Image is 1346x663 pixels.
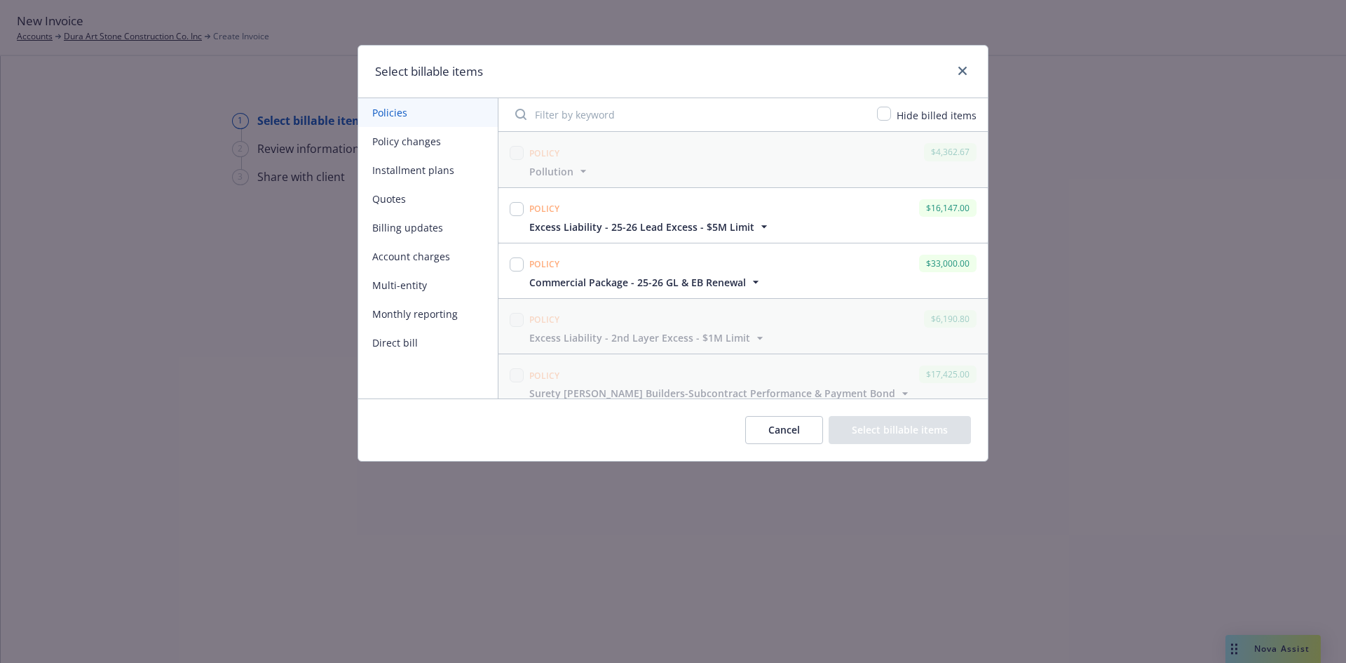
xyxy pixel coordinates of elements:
[529,330,767,345] button: Excess Liability - 2nd Layer Excess - $1M Limit
[529,220,754,234] span: Excess Liability - 25-26 Lead Excess - $5M Limit
[498,299,988,354] span: Policy$6,190.80Excess Liability - 2nd Layer Excess - $1M Limit
[529,275,746,290] span: Commercial Package - 25-26 GL & EB Renewal
[507,100,869,128] input: Filter by keyword
[529,386,895,401] span: Surety [PERSON_NAME] Builders-Subcontract Performance & Payment Bond
[529,203,560,215] span: Policy
[358,271,498,300] button: Multi-entity
[529,164,590,179] button: Pollution
[529,314,560,326] span: Policy
[498,354,988,409] span: Policy$17,425.00Surety [PERSON_NAME] Builders-Subcontract Performance & Payment Bond
[919,255,977,272] div: $33,000.00
[529,370,560,382] span: Policy
[358,98,498,127] button: Policies
[919,366,977,383] div: $17,425.00
[529,164,573,179] span: Pollution
[529,330,750,345] span: Excess Liability - 2nd Layer Excess - $1M Limit
[375,62,483,81] h1: Select billable items
[745,416,823,444] button: Cancel
[954,62,971,79] a: close
[529,147,560,159] span: Policy
[897,109,977,122] span: Hide billed items
[358,300,498,328] button: Monthly reporting
[358,156,498,185] button: Installment plans
[529,220,771,234] button: Excess Liability - 25-26 Lead Excess - $5M Limit
[358,242,498,271] button: Account charges
[529,275,763,290] button: Commercial Package - 25-26 GL & EB Renewal
[529,386,912,401] button: Surety [PERSON_NAME] Builders-Subcontract Performance & Payment Bond
[924,310,977,328] div: $6,190.80
[358,328,498,357] button: Direct bill
[529,258,560,270] span: Policy
[358,185,498,213] button: Quotes
[358,127,498,156] button: Policy changes
[919,199,977,217] div: $16,147.00
[358,213,498,242] button: Billing updates
[924,143,977,161] div: $4,362.67
[498,132,988,187] span: Policy$4,362.67Pollution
